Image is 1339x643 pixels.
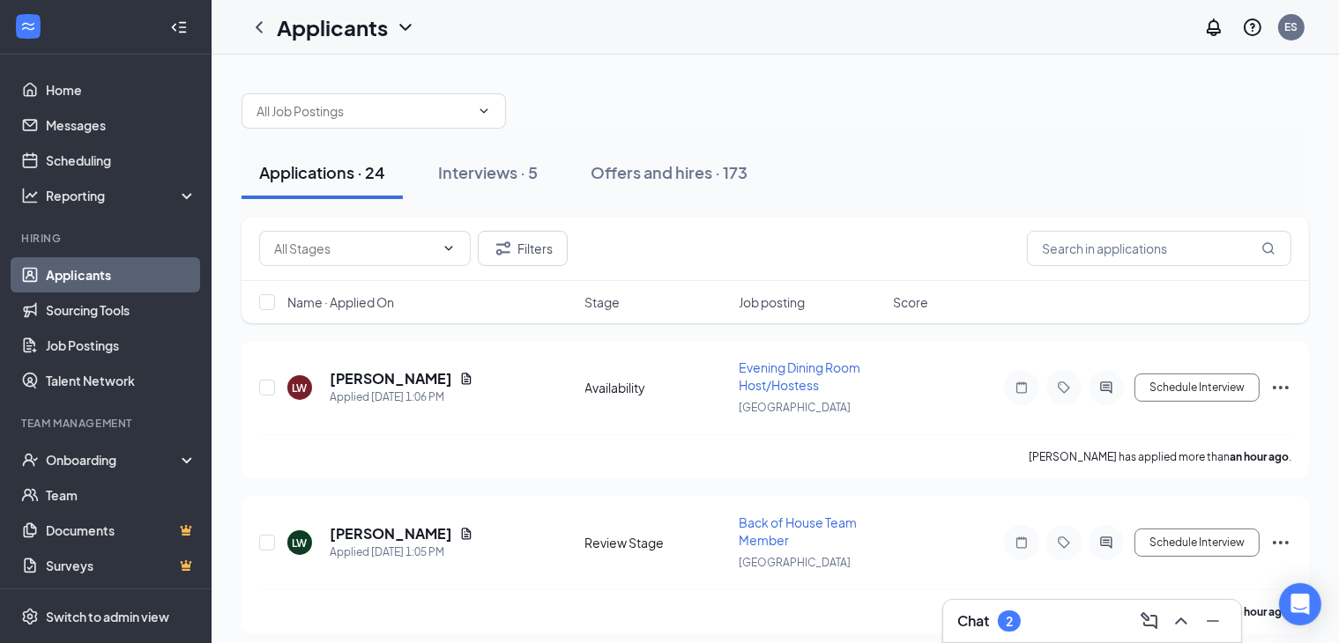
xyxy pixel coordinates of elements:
[46,107,197,143] a: Messages
[438,161,538,183] div: Interviews · 5
[1096,381,1117,395] svg: ActiveChat
[1027,231,1291,266] input: Search in applications
[739,556,851,569] span: [GEOGRAPHIC_DATA]
[330,388,473,406] div: Applied [DATE] 1:06 PM
[21,608,39,625] svg: Settings
[478,231,568,266] button: Filter Filters
[739,359,860,393] span: Evening Dining Room Host/Hostess
[459,527,473,541] svg: Document
[46,292,197,328] a: Sourcing Tools
[170,18,188,36] svg: Collapse
[1139,610,1160,632] svg: ComposeMessage
[1134,528,1260,557] button: Schedule Interview
[293,381,308,395] div: LW
[1053,381,1075,395] svg: Tag
[277,12,388,42] h1: Applicants
[19,18,37,35] svg: WorkstreamLogo
[46,548,197,583] a: SurveysCrown
[1006,614,1013,629] div: 2
[1171,610,1192,632] svg: ChevronUp
[1011,536,1032,550] svg: Note
[1029,449,1291,464] p: [PERSON_NAME] has applied more than .
[330,543,473,561] div: Applied [DATE] 1:05 PM
[46,363,197,398] a: Talent Network
[46,257,197,292] a: Applicants
[395,17,416,38] svg: ChevronDown
[739,514,857,548] span: Back of House Team Member
[1285,19,1298,34] div: ES
[330,369,452,388] h5: [PERSON_NAME]
[257,101,470,121] input: All Job Postings
[1011,381,1032,395] svg: Note
[1135,607,1164,635] button: ComposeMessage
[1230,605,1289,618] b: an hour ago
[21,187,39,204] svg: Analysis
[591,161,748,183] div: Offers and hires · 173
[477,104,491,118] svg: ChevronDown
[21,231,193,246] div: Hiring
[1230,450,1289,463] b: an hour ago
[287,293,394,311] span: Name · Applied On
[46,451,182,469] div: Onboarding
[1202,610,1224,632] svg: Minimize
[46,513,197,548] a: DocumentsCrown
[21,416,193,431] div: Team Management
[274,239,435,258] input: All Stages
[1167,607,1195,635] button: ChevronUp
[249,17,270,38] svg: ChevronLeft
[1279,583,1321,625] div: Open Intercom Messenger
[739,293,805,311] span: Job posting
[1199,607,1227,635] button: Minimize
[585,534,729,551] div: Review Stage
[442,241,456,255] svg: ChevronDown
[46,187,197,204] div: Reporting
[46,328,197,363] a: Job Postings
[893,293,928,311] span: Score
[957,611,989,631] h3: Chat
[1242,17,1263,38] svg: QuestionInfo
[1096,536,1117,550] svg: ActiveChat
[293,536,308,551] div: LW
[1053,536,1075,550] svg: Tag
[459,372,473,386] svg: Document
[585,379,729,396] div: Availability
[493,238,514,259] svg: Filter
[46,608,169,625] div: Switch to admin view
[585,293,621,311] span: Stage
[46,477,197,513] a: Team
[259,161,385,183] div: Applications · 24
[1203,17,1224,38] svg: Notifications
[21,451,39,469] svg: UserCheck
[330,524,452,543] h5: [PERSON_NAME]
[46,72,197,107] a: Home
[46,143,197,178] a: Scheduling
[1270,532,1291,553] svg: Ellipses
[1270,377,1291,398] svg: Ellipses
[739,401,851,414] span: [GEOGRAPHIC_DATA]
[1261,241,1276,255] svg: MagnifyingGlass
[1134,373,1260,402] button: Schedule Interview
